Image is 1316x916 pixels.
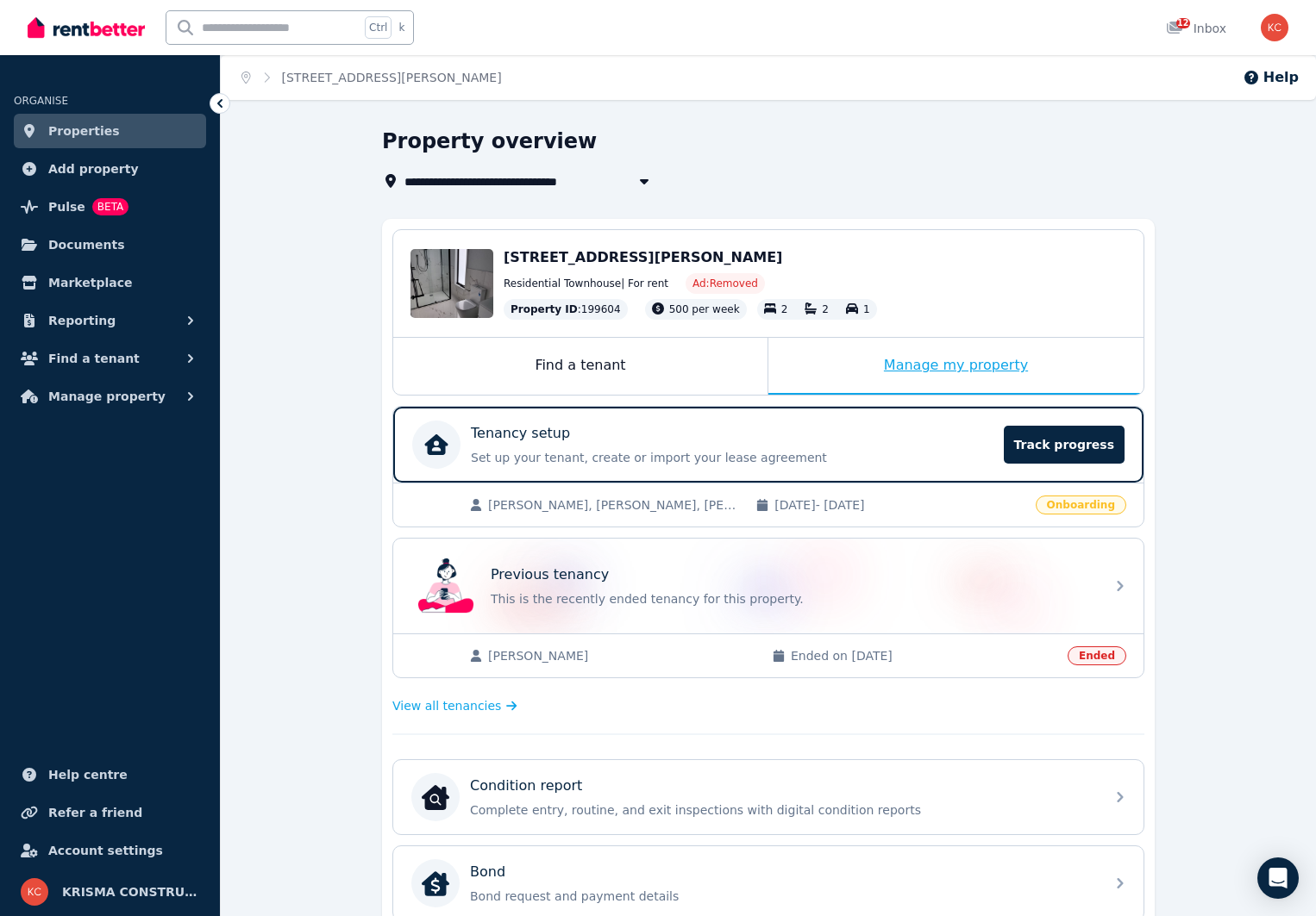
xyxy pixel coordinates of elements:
div: : 199604 [504,299,628,320]
span: Ended [1068,646,1126,665]
span: 12 [1176,18,1190,28]
a: Documents [14,227,206,262]
a: [STREET_ADDRESS][PERSON_NAME] [282,71,502,84]
button: Find a tenant [14,341,206,376]
span: Onboarding [1036,495,1126,514]
span: Ad: Removed [692,277,758,290]
span: [DATE] - [DATE] [774,496,1025,514]
span: View all tenancies [392,697,501,714]
button: Help [1243,67,1299,88]
a: PulseBETA [14,190,206,224]
a: Tenancy setupSet up your tenant, create or import your lease agreementTrack progress [393,407,1144,483]
span: Pulse [48,196,85,217]
h1: Property overview [382,128,597,155]
a: Add property [14,152,206,186]
span: Residential Townhouse | For rent [504,277,668,290]
p: Previous tenancy [491,564,609,585]
a: Refer a friend [14,795,206,830]
p: This is the recently ended tenancy for this property. [491,590,1094,608]
span: 1 [863,303,870,315]
button: Reporting [14,303,206,338]
img: KRISMA CONSTRUCTIONS P/L A/T IOANNIDES SUPERANNUATION FUND IOANNIDES [1261,14,1288,41]
span: Add property [48,159,139,179]
span: Properties [48,121,120,141]
span: Manage property [48,386,166,407]
img: Previous tenancy [418,558,473,614]
span: ORGANISE [14,95,68,107]
nav: Breadcrumb [221,55,523,100]
span: 2 [781,303,788,315]
img: Condition report [422,783,449,811]
span: KRISMA CONSTRUCTIONS P/L A/T IOANNIDES SUPERANNUATION FUND IOANNIDES [62,882,199,902]
p: Complete entry, routine, and exit inspections with digital condition reports [470,801,1094,819]
span: Account settings [48,840,163,861]
span: Reporting [48,310,116,331]
span: [PERSON_NAME] [488,647,755,664]
p: Set up your tenant, create or import your lease agreement [471,449,993,466]
span: Track progress [1004,426,1125,464]
span: Property ID [511,302,578,316]
div: Manage my property [768,338,1144,395]
img: RentBetter [28,15,145,41]
a: Account settings [14,833,206,868]
p: Bond [470,862,505,882]
a: Help centre [14,757,206,792]
span: Refer a friend [48,802,142,823]
span: Ctrl [365,16,392,39]
span: Documents [48,234,125,255]
div: Open Intercom Messenger [1257,857,1299,899]
a: Properties [14,114,206,148]
p: Tenancy setup [471,423,570,444]
span: [STREET_ADDRESS][PERSON_NAME] [504,249,782,265]
p: Bond request and payment details [470,888,1094,905]
a: Condition reportCondition reportComplete entry, routine, and exit inspections with digital condit... [393,760,1144,834]
span: Marketplace [48,272,132,293]
span: k [398,21,404,34]
div: Find a tenant [393,338,768,395]
p: Condition report [470,776,582,796]
div: Inbox [1166,20,1226,37]
span: 2 [822,303,829,315]
img: Bond [422,869,449,897]
a: Previous tenancyPrevious tenancyThis is the recently ended tenancy for this property. [393,539,1144,633]
span: BETA [92,198,128,215]
a: View all tenancies [392,697,517,714]
span: Help centre [48,764,128,785]
a: Marketplace [14,265,206,300]
span: Ended on [DATE] [791,647,1057,664]
img: KRISMA CONSTRUCTIONS P/L A/T IOANNIDES SUPERANNUATION FUND IOANNIDES [21,878,48,906]
button: Manage property [14,379,206,414]
span: Find a tenant [48,348,140,369]
span: [PERSON_NAME], [PERSON_NAME], [PERSON_NAME] [488,496,738,514]
span: 500 per week [669,303,740,315]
